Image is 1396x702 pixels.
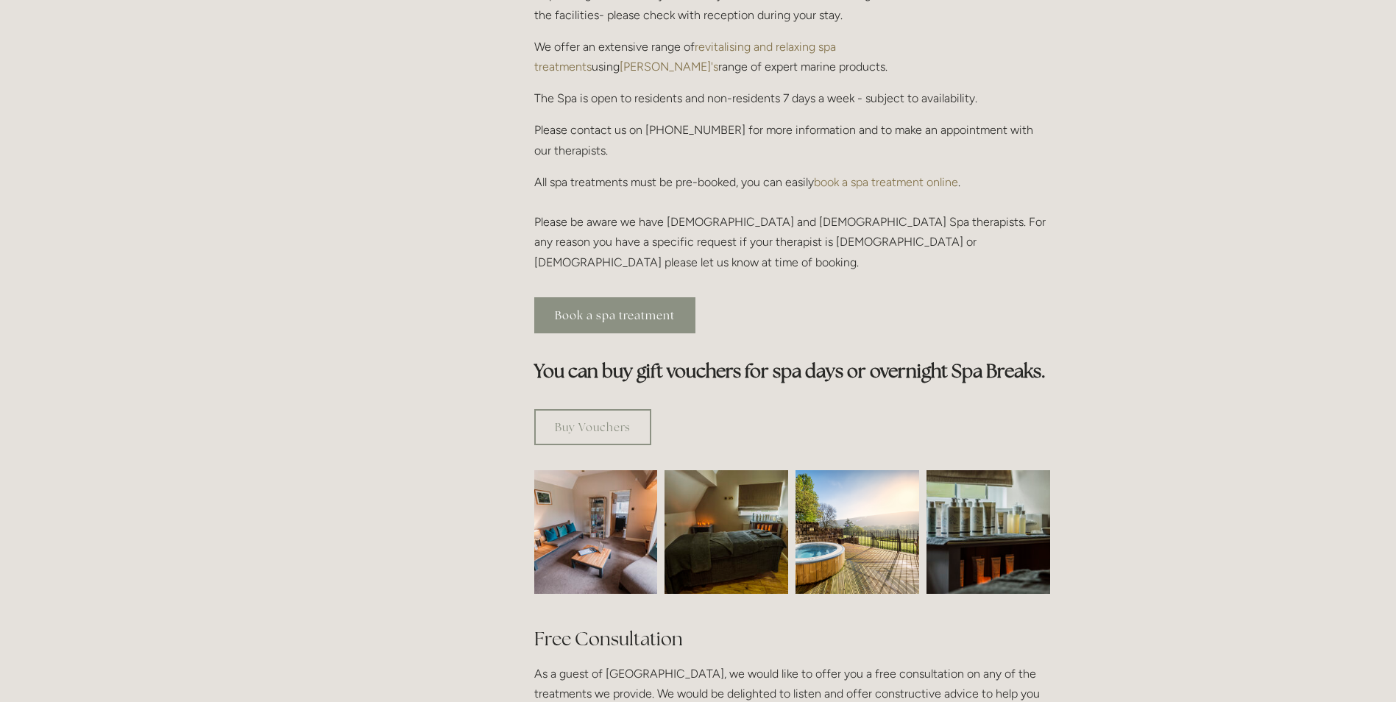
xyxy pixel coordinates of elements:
[534,172,1050,272] p: All spa treatments must be pre-booked, you can easily . Please be aware we have [DEMOGRAPHIC_DATA...
[534,88,1050,108] p: The Spa is open to residents and non-residents 7 days a week - subject to availability.
[896,470,1081,594] img: Body creams in the spa room, Losehill House Hotel and Spa
[814,175,958,189] a: book a spa treatment online
[620,60,718,74] a: [PERSON_NAME]'s
[534,297,695,333] a: Book a spa treatment
[534,359,1046,383] strong: You can buy gift vouchers for spa days or overnight Spa Breaks.
[534,37,1050,77] p: We offer an extensive range of using range of expert marine products.
[634,470,819,594] img: Spa room, Losehill House Hotel and Spa
[503,470,689,594] img: Waiting room, spa room, Losehill House Hotel and Spa
[534,626,1050,652] h2: Free Consultation
[796,470,919,594] img: Outdoor jacuzzi with a view of the Peak District, Losehill House Hotel and Spa
[534,120,1050,160] p: Please contact us on [PHONE_NUMBER] for more information and to make an appointment with our ther...
[534,409,651,445] a: Buy Vouchers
